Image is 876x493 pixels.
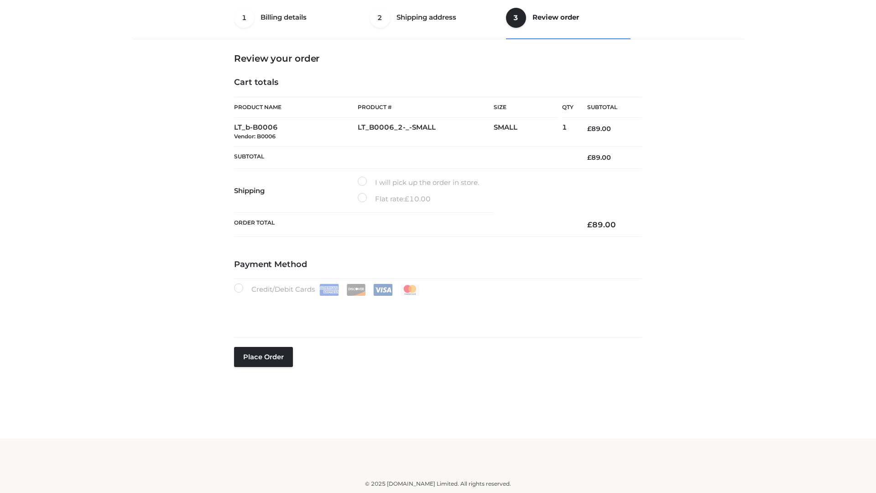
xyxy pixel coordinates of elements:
span: £ [587,125,591,133]
th: Order Total [234,213,574,237]
bdi: 10.00 [405,194,431,203]
small: Vendor: B0006 [234,133,276,140]
th: Subtotal [574,97,642,118]
bdi: 89.00 [587,125,611,133]
td: LT_b-B0006 [234,118,358,147]
th: Product Name [234,97,358,118]
label: I will pick up the order in store. [358,177,479,189]
button: Place order [234,347,293,367]
th: Size [494,97,558,118]
img: Visa [373,284,393,296]
td: 1 [562,118,574,147]
label: Credit/Debit Cards [234,283,421,296]
h4: Cart totals [234,78,642,88]
th: Shipping [234,169,358,213]
h4: Payment Method [234,260,642,270]
img: Discover [346,284,366,296]
span: £ [587,220,592,229]
bdi: 89.00 [587,153,611,162]
img: Amex [319,284,339,296]
iframe: Secure payment input frame [232,294,640,327]
td: LT_B0006_2-_-SMALL [358,118,494,147]
th: Product # [358,97,494,118]
bdi: 89.00 [587,220,616,229]
label: Flat rate: [358,193,431,205]
span: £ [587,153,591,162]
th: Qty [562,97,574,118]
td: SMALL [494,118,562,147]
div: © 2025 [DOMAIN_NAME] Limited. All rights reserved. [136,479,740,488]
th: Subtotal [234,146,574,168]
img: Mastercard [400,284,420,296]
span: £ [405,194,409,203]
h3: Review your order [234,53,642,64]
